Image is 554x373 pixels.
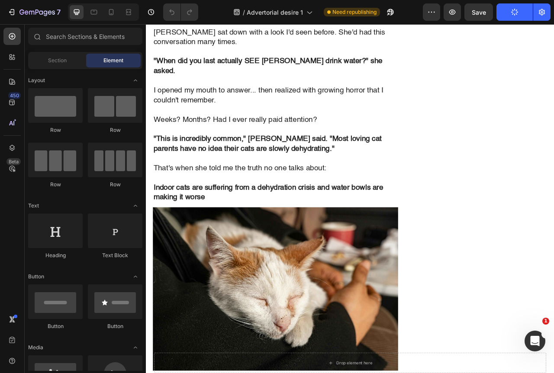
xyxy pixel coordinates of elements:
span: Toggle open [129,270,142,284]
span: / [243,8,245,17]
span: Text [28,202,39,210]
span: Element [103,57,123,64]
div: Row [88,126,142,134]
div: Row [88,181,142,188]
button: 7 [3,3,64,21]
span: Toggle open [129,341,142,354]
span: 1 [542,318,549,325]
span: Button [28,273,44,281]
div: Text Block [88,252,142,259]
button: Save [464,3,493,21]
span: Media [28,344,43,351]
div: Button [28,322,83,330]
iframe: Design area [146,24,554,373]
iframe: Intercom live chat [525,331,545,351]
p: 7 [57,7,61,17]
div: Beta [6,158,21,165]
span: Save [472,9,486,16]
span: Advertorial desire 1 [247,8,303,17]
span: Section [48,57,67,64]
span: Toggle open [129,73,142,87]
div: 450 [8,92,21,99]
span: Need republishing [332,8,377,16]
span: Toggle open [129,199,142,213]
div: Heading [28,252,83,259]
div: Button [88,322,142,330]
span: Layout [28,77,45,84]
div: Row [28,181,83,188]
input: Search Sections & Elements [28,28,142,45]
div: Undo/Redo [163,3,198,21]
div: Row [28,126,83,134]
